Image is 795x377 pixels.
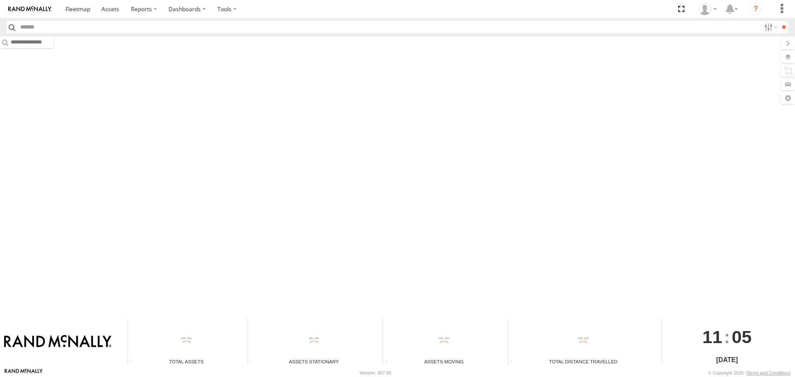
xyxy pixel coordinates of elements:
span: 11 [702,319,722,355]
img: Rand McNally [4,335,111,349]
div: Total distance travelled by all assets within specified date range and applied filters [508,359,520,365]
img: rand-logo.svg [8,6,51,12]
div: Total number of Enabled Assets [128,359,140,365]
a: Visit our Website [5,369,43,377]
div: Assets Stationary [248,358,380,365]
div: Total number of assets current in transit. [383,359,395,365]
div: Total Distance Travelled [508,358,659,365]
div: © Copyright 2025 - [708,370,790,375]
div: [DATE] [662,355,792,365]
div: Brian Wooldridge [696,3,720,15]
div: Assets Moving [383,358,504,365]
label: Search Filter Options [761,21,779,33]
label: Map Settings [781,92,795,104]
div: Total number of assets current stationary. [248,359,260,365]
span: 05 [732,319,752,355]
div: Total Assets [128,358,245,365]
i: ? [749,2,762,16]
div: Version: 307.00 [360,370,391,375]
div: : [662,319,792,355]
a: Terms and Conditions [747,370,790,375]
